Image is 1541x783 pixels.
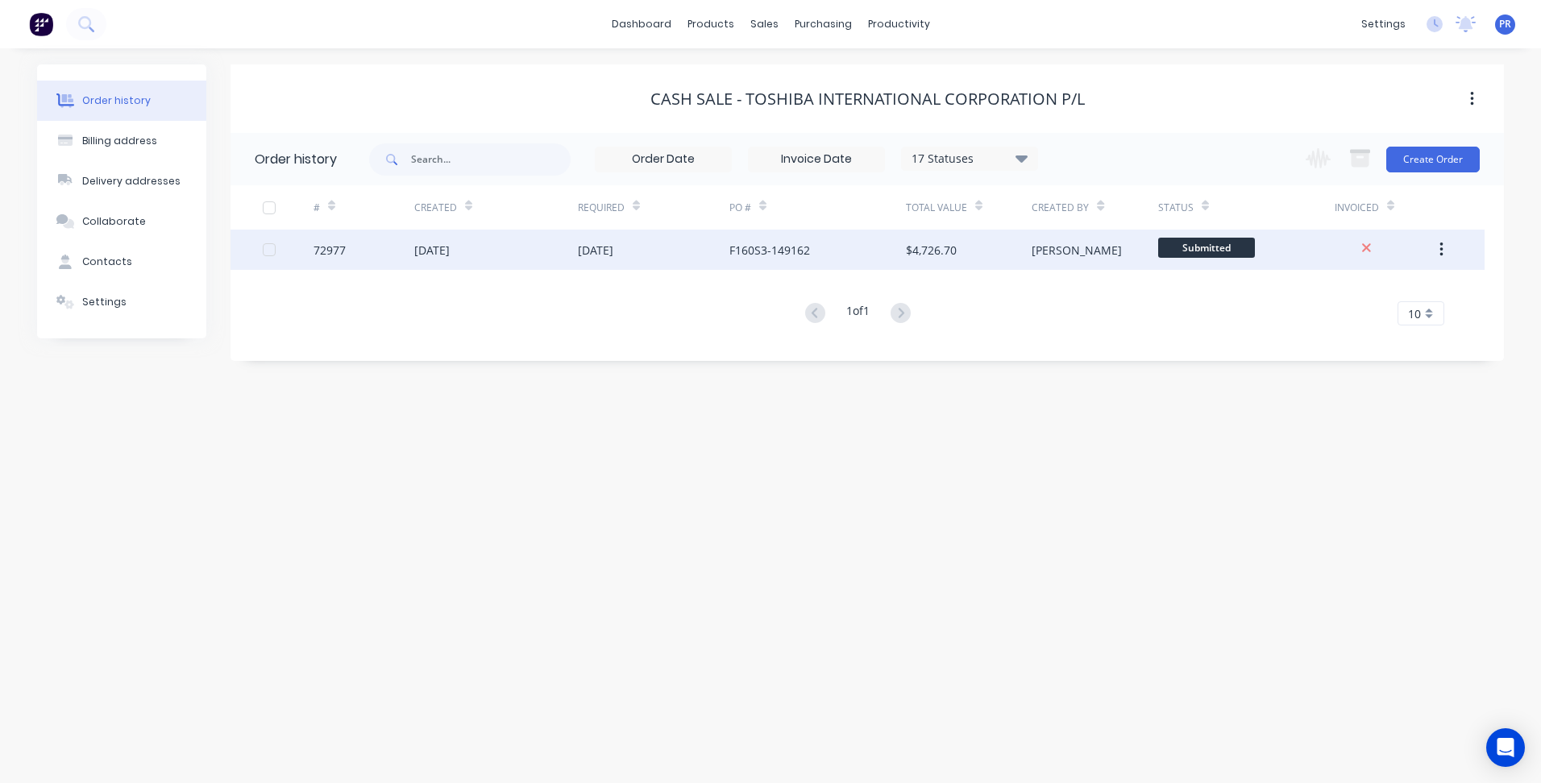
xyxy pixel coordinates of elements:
[578,185,729,230] div: Required
[1408,305,1421,322] span: 10
[37,201,206,242] button: Collaborate
[729,242,810,259] div: F160S3-149162
[82,295,127,309] div: Settings
[414,185,578,230] div: Created
[650,89,1085,109] div: Cash Sale - Toshiba International Corporation P/L
[314,242,346,259] div: 72977
[604,12,679,36] a: dashboard
[596,147,731,172] input: Order Date
[1032,201,1089,215] div: Created By
[1158,185,1335,230] div: Status
[742,12,787,36] div: sales
[1032,185,1157,230] div: Created By
[82,174,181,188] div: Delivery addresses
[1158,201,1194,215] div: Status
[902,150,1037,168] div: 17 Statuses
[860,12,938,36] div: productivity
[787,12,860,36] div: purchasing
[414,201,457,215] div: Created
[82,255,132,269] div: Contacts
[29,12,53,36] img: Factory
[1353,12,1414,36] div: settings
[578,242,613,259] div: [DATE]
[37,282,206,322] button: Settings
[37,121,206,161] button: Billing address
[314,201,320,215] div: #
[1386,147,1480,172] button: Create Order
[578,201,625,215] div: Required
[82,134,157,148] div: Billing address
[414,242,450,259] div: [DATE]
[1486,728,1525,767] div: Open Intercom Messenger
[37,242,206,282] button: Contacts
[82,214,146,229] div: Collaborate
[1032,242,1122,259] div: [PERSON_NAME]
[846,302,870,325] div: 1 of 1
[729,201,751,215] div: PO #
[1499,17,1511,31] span: PR
[906,201,967,215] div: Total Value
[906,242,957,259] div: $4,726.70
[729,185,906,230] div: PO #
[1158,238,1255,258] span: Submitted
[37,161,206,201] button: Delivery addresses
[1335,201,1379,215] div: Invoiced
[314,185,414,230] div: #
[679,12,742,36] div: products
[411,143,571,176] input: Search...
[37,81,206,121] button: Order history
[1335,185,1435,230] div: Invoiced
[255,150,337,169] div: Order history
[749,147,884,172] input: Invoice Date
[82,93,151,108] div: Order history
[906,185,1032,230] div: Total Value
